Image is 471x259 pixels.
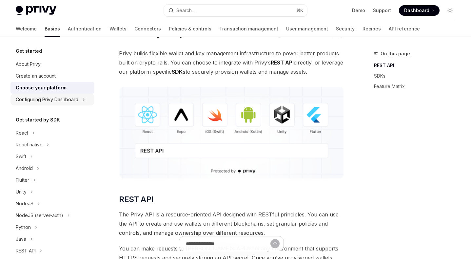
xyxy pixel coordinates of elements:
span: ⌘ K [296,8,303,13]
button: NodeJS [10,198,94,210]
a: Demo [352,7,365,14]
button: Toggle dark mode [445,5,455,16]
span: REST API [119,194,153,205]
div: REST API [16,247,36,255]
button: Configuring Privy Dashboard [10,94,94,105]
button: Python [10,221,94,233]
button: Unity [10,186,94,198]
button: React native [10,139,94,151]
h5: Get started by SDK [16,116,60,124]
a: About Privy [10,58,94,70]
a: Security [336,21,355,37]
div: Unity [16,188,27,196]
a: User management [286,21,328,37]
img: light logo [16,6,56,15]
a: SDKs [374,71,461,81]
strong: REST API [271,59,294,66]
div: Choose your platform [16,84,67,92]
h5: Get started [16,47,42,55]
a: Create an account [10,70,94,82]
div: React [16,129,28,137]
a: Welcome [16,21,37,37]
button: REST API [10,245,94,257]
div: Java [16,235,26,243]
a: Recipes [363,21,381,37]
a: Wallets [109,21,127,37]
button: Android [10,162,94,174]
span: On this page [381,50,410,58]
button: Swift [10,151,94,162]
span: Privy builds flexible wallet and key management infrastructure to power better products built on ... [119,49,344,76]
button: Flutter [10,174,94,186]
a: Choose your platform [10,82,94,94]
div: Configuring Privy Dashboard [16,96,78,103]
span: Dashboard [404,7,429,14]
a: Policies & controls [169,21,211,37]
span: The Privy API is a resource-oriented API designed with RESTful principles. You can use the API to... [119,210,344,237]
a: API reference [389,21,420,37]
button: Search...⌘K [164,5,307,16]
div: NodeJS [16,200,33,208]
a: REST API [374,60,461,71]
div: NodeJS (server-auth) [16,212,63,219]
strong: SDKs [172,68,186,75]
a: Support [373,7,391,14]
a: Connectors [134,21,161,37]
a: Basics [45,21,60,37]
div: Flutter [16,176,29,184]
div: Android [16,164,33,172]
a: Transaction management [219,21,278,37]
button: Send message [270,239,280,248]
button: NodeJS (server-auth) [10,210,94,221]
div: React native [16,141,43,149]
input: Ask a question... [186,236,270,251]
a: Feature Matrix [374,81,461,92]
div: About Privy [16,60,41,68]
button: React [10,127,94,139]
img: images/Platform2.png [119,87,344,178]
div: Python [16,223,31,231]
div: Swift [16,153,26,160]
a: Authentication [68,21,102,37]
a: Dashboard [399,5,440,16]
div: Create an account [16,72,56,80]
div: Search... [176,7,195,14]
button: Java [10,233,94,245]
